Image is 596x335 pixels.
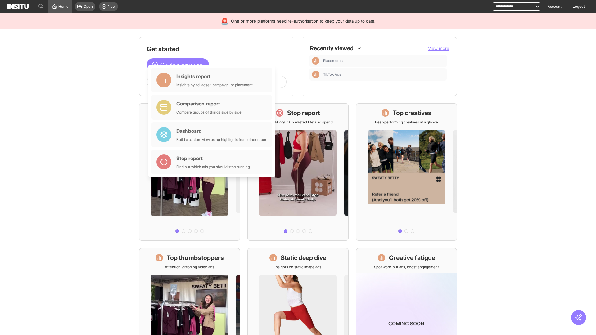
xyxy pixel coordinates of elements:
[176,110,242,115] div: Compare groups of things side by side
[323,58,343,63] span: Placements
[221,17,228,25] div: 🚨
[281,253,326,262] h1: Static deep dive
[312,57,319,65] div: Insights
[356,103,457,241] a: Top creativesBest-performing creatives at a glance
[167,253,224,262] h1: Top thumbstoppers
[231,18,375,24] span: One or more platforms need re-authorisation to keep your data up to date.
[176,164,250,169] div: Find out which ads you should stop running
[147,58,209,71] button: Create a new report
[58,4,69,9] span: Home
[176,137,269,142] div: Build a custom view using highlights from other reports
[84,4,93,9] span: Open
[176,100,242,107] div: Comparison report
[312,71,319,78] div: Insights
[176,83,253,87] div: Insights by ad, adset, campaign, or placement
[323,72,444,77] span: TikTok Ads
[428,45,449,51] button: View more
[275,265,321,270] p: Insights on static image ads
[375,120,438,125] p: Best-performing creatives at a glance
[428,46,449,51] span: View more
[263,120,333,125] p: Save £18,779.23 in wasted Meta ad spend
[165,265,214,270] p: Attention-grabbing video ads
[247,103,348,241] a: Stop reportSave £18,779.23 in wasted Meta ad spend
[139,103,240,241] a: What's live nowSee all active ads instantly
[147,45,287,53] h1: Get started
[176,154,250,162] div: Stop report
[7,4,29,9] img: Logo
[176,73,253,80] div: Insights report
[176,127,269,135] div: Dashboard
[323,58,444,63] span: Placements
[393,109,431,117] h1: Top creatives
[160,61,204,68] span: Create a new report
[323,72,341,77] span: TikTok Ads
[108,4,115,9] span: New
[287,109,320,117] h1: Stop report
